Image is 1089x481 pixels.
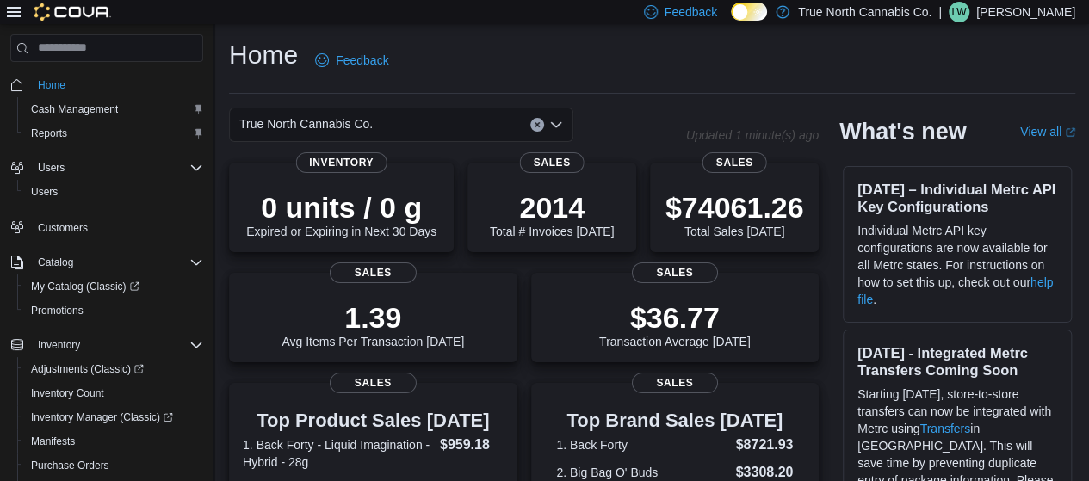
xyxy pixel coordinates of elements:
[308,43,395,77] a: Feedback
[246,190,436,238] div: Expired or Expiring in Next 30 Days
[490,190,614,238] div: Total # Invoices [DATE]
[530,118,544,132] button: Clear input
[31,280,139,293] span: My Catalog (Classic)
[17,381,210,405] button: Inventory Count
[3,72,210,97] button: Home
[282,300,464,348] div: Avg Items Per Transaction [DATE]
[857,275,1053,306] a: help file
[702,152,767,173] span: Sales
[31,435,75,448] span: Manifests
[976,2,1075,22] p: [PERSON_NAME]
[246,190,436,225] p: 0 units / 0 g
[17,429,210,453] button: Manifests
[24,300,90,321] a: Promotions
[243,436,433,471] dt: 1. Back Forty - Liquid Imagination - Hybrid - 28g
[31,252,203,273] span: Catalog
[31,102,118,116] span: Cash Management
[632,373,718,393] span: Sales
[243,410,504,431] h3: Top Product Sales [DATE]
[17,453,210,478] button: Purchase Orders
[599,300,751,335] p: $36.77
[31,386,104,400] span: Inventory Count
[330,373,416,393] span: Sales
[686,128,819,142] p: Updated 1 minute(s) ago
[3,156,210,180] button: Users
[31,335,203,355] span: Inventory
[632,262,718,283] span: Sales
[31,410,173,424] span: Inventory Manager (Classic)
[31,75,72,96] a: Home
[665,190,804,225] p: $74061.26
[31,74,203,96] span: Home
[38,256,73,269] span: Catalog
[24,182,203,202] span: Users
[440,435,504,455] dd: $959.18
[17,121,210,145] button: Reports
[38,338,80,352] span: Inventory
[556,436,728,453] dt: 1. Back Forty
[556,464,728,481] dt: 2. Big Bag O' Buds
[520,152,585,173] span: Sales
[24,276,203,297] span: My Catalog (Classic)
[17,274,210,299] a: My Catalog (Classic)
[282,300,464,335] p: 1.39
[665,3,717,21] span: Feedback
[3,214,210,239] button: Customers
[31,459,109,472] span: Purchase Orders
[3,250,210,274] button: Catalog
[31,304,84,318] span: Promotions
[798,2,931,22] p: True North Cannabis Co.
[17,299,210,323] button: Promotions
[24,123,74,144] a: Reports
[17,357,210,381] a: Adjustments (Classic)
[38,161,65,175] span: Users
[31,218,95,238] a: Customers
[17,405,210,429] a: Inventory Manager (Classic)
[1020,125,1075,139] a: View allExternal link
[24,276,146,297] a: My Catalog (Classic)
[24,359,203,379] span: Adjustments (Classic)
[34,3,111,21] img: Cova
[295,152,387,173] span: Inventory
[38,221,88,235] span: Customers
[330,262,416,283] span: Sales
[24,383,203,404] span: Inventory Count
[549,118,563,132] button: Open list of options
[24,455,116,476] a: Purchase Orders
[17,180,210,204] button: Users
[24,383,111,404] a: Inventory Count
[38,78,65,92] span: Home
[24,99,203,120] span: Cash Management
[857,222,1057,308] p: Individual Metrc API key configurations are now available for all Metrc states. For instructions ...
[17,97,210,121] button: Cash Management
[919,422,970,435] a: Transfers
[31,126,67,140] span: Reports
[31,216,203,237] span: Customers
[24,431,82,452] a: Manifests
[31,252,80,273] button: Catalog
[24,300,203,321] span: Promotions
[24,407,180,428] a: Inventory Manager (Classic)
[665,190,804,238] div: Total Sales [DATE]
[857,344,1057,379] h3: [DATE] - Integrated Metrc Transfers Coming Soon
[599,300,751,348] div: Transaction Average [DATE]
[490,190,614,225] p: 2014
[239,114,373,134] span: True North Cannabis Co.
[839,118,966,145] h2: What's new
[731,21,732,22] span: Dark Mode
[24,359,151,379] a: Adjustments (Classic)
[1065,127,1075,138] svg: External link
[949,2,969,22] div: Lisa Wyatt
[24,407,203,428] span: Inventory Manager (Classic)
[24,182,65,202] a: Users
[336,52,388,69] span: Feedback
[556,410,793,431] h3: Top Brand Sales [DATE]
[31,157,71,178] button: Users
[735,435,793,455] dd: $8721.93
[31,335,87,355] button: Inventory
[31,185,58,199] span: Users
[24,123,203,144] span: Reports
[3,333,210,357] button: Inventory
[951,2,966,22] span: LW
[31,157,203,178] span: Users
